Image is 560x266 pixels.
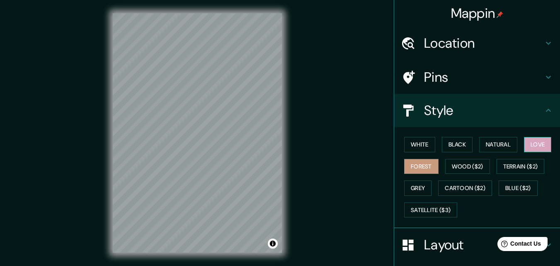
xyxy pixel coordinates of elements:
button: Forest [404,159,439,174]
div: Location [394,27,560,60]
button: Grey [404,181,432,196]
button: Blue ($2) [499,181,538,196]
div: Pins [394,61,560,94]
button: Love [524,137,551,152]
button: Terrain ($2) [497,159,545,174]
div: Layout [394,228,560,261]
button: Cartoon ($2) [438,181,492,196]
h4: Style [424,102,543,119]
h4: Location [424,35,543,51]
div: Style [394,94,560,127]
button: Wood ($2) [445,159,490,174]
h4: Pins [424,69,543,85]
img: pin-icon.png [497,11,503,18]
canvas: Map [113,13,282,253]
h4: Layout [424,237,543,253]
button: Natural [479,137,517,152]
iframe: Help widget launcher [486,234,551,257]
button: Black [442,137,473,152]
button: Satellite ($3) [404,203,457,218]
button: Toggle attribution [268,239,278,249]
h4: Mappin [451,5,504,22]
button: White [404,137,435,152]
